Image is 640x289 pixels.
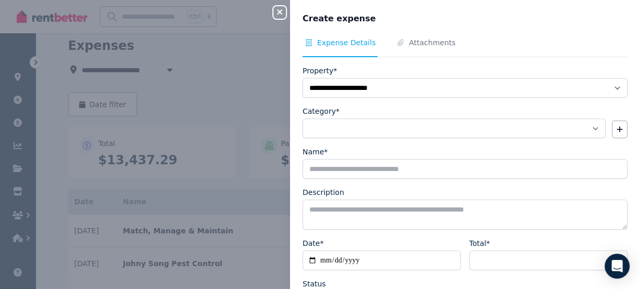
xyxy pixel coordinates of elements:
nav: Tabs [303,37,628,57]
span: Attachments [409,37,455,48]
span: Expense Details [317,37,375,48]
label: Category* [303,106,340,116]
label: Status [303,279,326,289]
label: Total* [469,238,490,248]
label: Property* [303,65,337,76]
span: Create expense [303,12,376,25]
div: Open Intercom Messenger [605,254,630,279]
label: Date* [303,238,323,248]
label: Description [303,187,344,198]
label: Name* [303,147,328,157]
